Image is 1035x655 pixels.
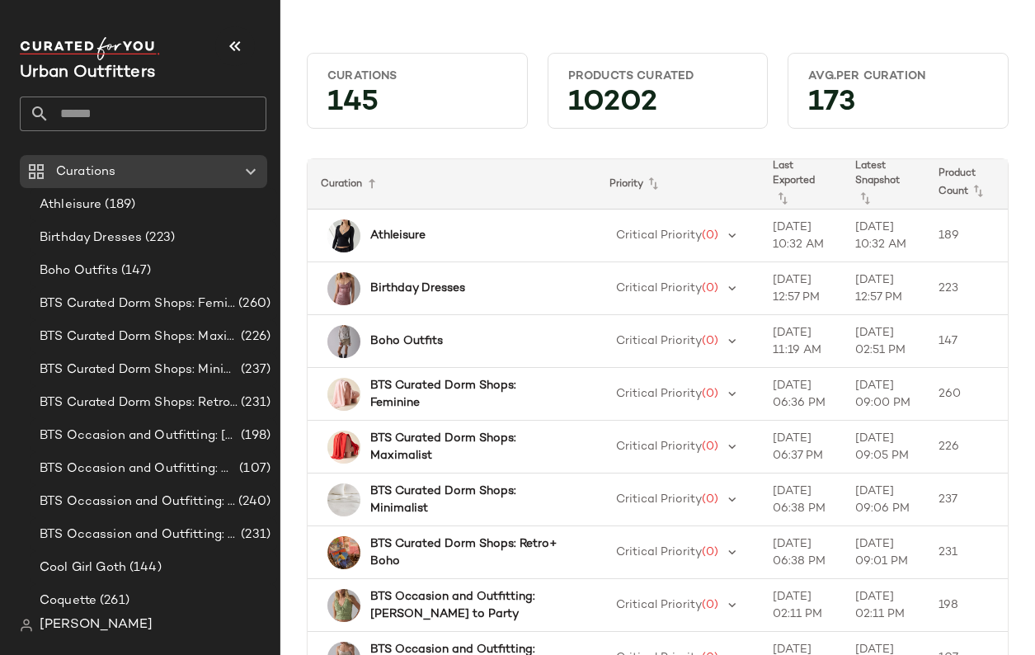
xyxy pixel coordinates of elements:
td: [DATE] 02:11 PM [842,579,925,632]
td: [DATE] 06:36 PM [760,368,843,421]
div: Avg.per Curation [808,68,988,84]
span: Boho Outfits [40,262,118,280]
b: Birthday Dresses [370,280,465,297]
td: [DATE] 02:11 PM [760,579,843,632]
td: 198 [925,579,1009,632]
span: [PERSON_NAME] [40,615,153,635]
td: [DATE] 10:32 AM [842,210,925,262]
span: Critical Priority [616,335,702,347]
span: BTS Curated Dorm Shops: Feminine [40,295,235,313]
span: (260) [235,295,271,313]
span: (0) [702,388,718,400]
img: 103681524_000_b [327,536,360,569]
b: BTS Curated Dorm Shops: Feminine [370,377,567,412]
img: svg%3e [20,619,33,632]
span: (231) [238,525,271,544]
span: (237) [238,360,271,379]
span: Critical Priority [616,546,702,558]
span: (0) [702,335,718,347]
span: BTS Curated Dorm Shops: Retro+ Boho [40,393,238,412]
span: (144) [126,558,162,577]
img: 102187119_060_b [327,431,360,464]
span: Current Company Name [20,64,155,82]
td: [DATE] 12:57 PM [760,262,843,315]
span: (261) [96,591,129,610]
b: BTS Curated Dorm Shops: Retro+ Boho [370,535,567,570]
span: (189) [101,196,135,214]
span: (0) [702,282,718,295]
td: [DATE] 06:38 PM [760,474,843,526]
span: (147) [118,262,152,280]
span: BTS Occasion and Outfitting: [PERSON_NAME] to Party [40,426,238,445]
span: Coquette [40,591,96,610]
span: BTS Curated Dorm Shops: Minimalist [40,360,238,379]
th: Last Exported [760,159,843,210]
span: (0) [702,546,718,558]
td: 226 [925,421,1009,474]
b: BTS Occasion and Outfitting: [PERSON_NAME] to Party [370,588,567,623]
img: 102801065_029_b [327,325,360,358]
span: Athleisure [40,196,101,214]
th: Curation [308,159,596,210]
span: Critical Priority [616,388,702,400]
td: [DATE] 02:51 PM [842,315,925,368]
span: (226) [238,327,271,346]
th: Product Count [925,159,1009,210]
span: (0) [702,229,718,242]
span: (198) [238,426,271,445]
span: BTS Occasion and Outfitting: Homecoming Dresses [40,459,236,478]
img: 101005627_001_b [327,219,360,252]
span: Critical Priority [616,441,702,453]
span: Critical Priority [616,599,702,611]
td: 223 [925,262,1009,315]
span: Birthday Dresses [40,229,142,247]
td: [DATE] 06:38 PM [760,526,843,579]
b: Athleisure [370,227,426,244]
img: 102853165_038_b [327,589,360,622]
span: (223) [142,229,175,247]
td: [DATE] 11:19 AM [760,315,843,368]
span: Critical Priority [616,493,702,506]
b: BTS Curated Dorm Shops: Minimalist [370,483,567,517]
span: (0) [702,599,718,611]
span: BTS Occassion and Outfitting: First Day Fits [40,525,238,544]
div: Curations [327,68,507,84]
td: [DATE] 09:01 PM [842,526,925,579]
th: Latest Snapshot [842,159,925,210]
td: [DATE] 09:05 PM [842,421,925,474]
span: Critical Priority [616,282,702,295]
span: BTS Curated Dorm Shops: Maximalist [40,327,238,346]
div: Products Curated [568,68,748,84]
div: 10202 [555,91,761,121]
td: [DATE] 09:00 PM [842,368,925,421]
span: Critical Priority [616,229,702,242]
img: 103171302_054_b [327,272,360,305]
span: (231) [238,393,271,412]
td: 231 [925,526,1009,579]
td: 260 [925,368,1009,421]
span: (0) [702,493,718,506]
span: (107) [236,459,271,478]
b: BTS Curated Dorm Shops: Maximalist [370,430,567,464]
td: 147 [925,315,1009,368]
span: Curations [56,163,115,181]
td: [DATE] 09:06 PM [842,474,925,526]
td: 237 [925,474,1009,526]
img: 102187119_066_b [327,378,360,411]
img: 68846146_011_b [327,483,360,516]
th: Priority [596,159,760,210]
span: Cool Girl Goth [40,558,126,577]
td: 189 [925,210,1009,262]
img: cfy_white_logo.C9jOOHJF.svg [20,37,160,60]
div: 173 [795,91,1001,121]
span: (240) [235,492,271,511]
b: Boho Outfits [370,332,443,350]
td: [DATE] 10:32 AM [760,210,843,262]
td: [DATE] 06:37 PM [760,421,843,474]
span: BTS Occassion and Outfitting: Campus Lounge [40,492,235,511]
span: (0) [702,441,718,453]
td: [DATE] 12:57 PM [842,262,925,315]
div: 145 [314,91,520,121]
